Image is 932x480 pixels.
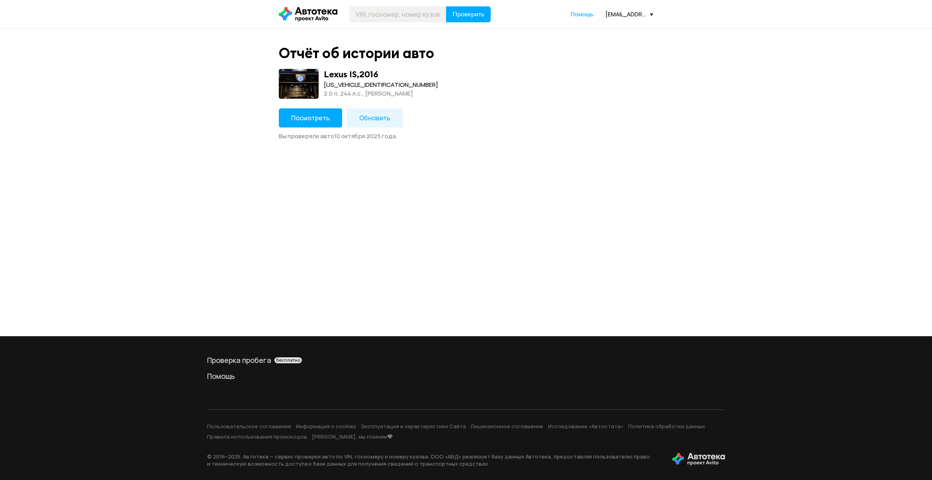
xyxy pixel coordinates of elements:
a: Эксплуатация и характеристики Сайта [361,423,466,430]
div: [EMAIL_ADDRESS][DOMAIN_NAME] [605,10,653,18]
button: Посмотреть [279,108,342,127]
input: VIN, госномер, номер кузова [349,6,446,22]
span: Проверить [452,11,484,18]
div: Отчёт об истории авто [279,45,434,62]
span: бесплатно [276,357,300,363]
a: Проверка пробегабесплатно [207,355,725,365]
button: Обновить [347,108,403,127]
a: Правила использования промокодов [207,433,307,440]
div: Вы проверяли авто 10 октября 2025 года . [279,132,653,140]
div: Lexus IS , 2016 [324,69,378,79]
p: © 2016– 2025 . Автотека — сервис проверки авто по VIN, госномеру и номеру кузова. ООО «АБД» реали... [207,453,660,467]
span: Посмотреть [291,114,330,122]
a: Пользовательское соглашение [207,423,291,430]
div: [US_VEHICLE_IDENTIFICATION_NUMBER] [324,80,438,89]
a: Помощь [207,371,725,381]
a: Помощь [571,10,593,18]
a: Информация о cookies [296,423,356,430]
a: Политика обработки данных [628,423,705,430]
button: Проверить [446,6,491,22]
a: Исследование «Автостата» [548,423,623,430]
span: Обновить [359,114,390,122]
a: Лицензионное соглашение [471,423,543,430]
a: [PERSON_NAME], мы помним [312,433,393,440]
img: tWS6KzJlK1XUpy65r7uaHVIs4JI6Dha8Nraz9T2hA03BhoCc4MtbvZCxBLwJIh+mQSIAkLBJpqMoKVdP8sONaFJLCz6I0+pu7... [672,453,725,466]
div: 2.0 л, 244 л.c., [PERSON_NAME] [324,89,438,98]
div: Проверка пробега [207,355,725,365]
